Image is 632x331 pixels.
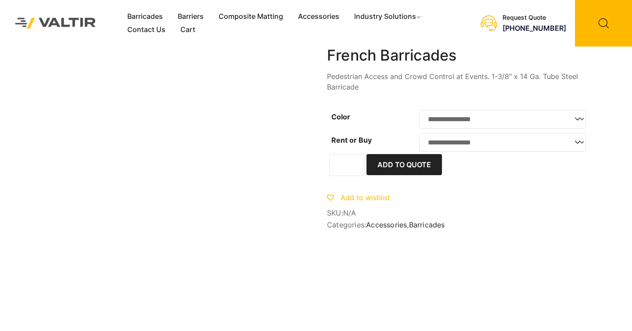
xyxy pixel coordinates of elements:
[327,221,590,229] span: Categories: ,
[343,209,356,217] span: N/A
[211,10,291,23] a: Composite Matting
[366,154,442,175] button: Add to Quote
[331,112,350,121] label: Color
[347,10,430,23] a: Industry Solutions
[327,71,590,92] p: Pedestrian Access and Crowd Control at Events. 1-3/8″ x 14 Ga. Tube Steel Barricade
[331,136,372,144] label: Rent or Buy
[120,10,170,23] a: Barricades
[327,209,590,217] span: SKU:
[170,10,211,23] a: Barriers
[120,23,173,36] a: Contact Us
[329,154,364,176] input: Product quantity
[503,14,566,22] div: Request Quote
[341,193,390,202] span: Add to wishlist
[7,9,104,37] img: Valtir Rentals
[327,47,590,65] h1: French Barricades
[503,24,566,32] a: [PHONE_NUMBER]
[409,220,445,229] a: Barricades
[366,220,407,229] a: Accessories
[327,193,390,202] a: Add to wishlist
[291,10,347,23] a: Accessories
[173,23,203,36] a: Cart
